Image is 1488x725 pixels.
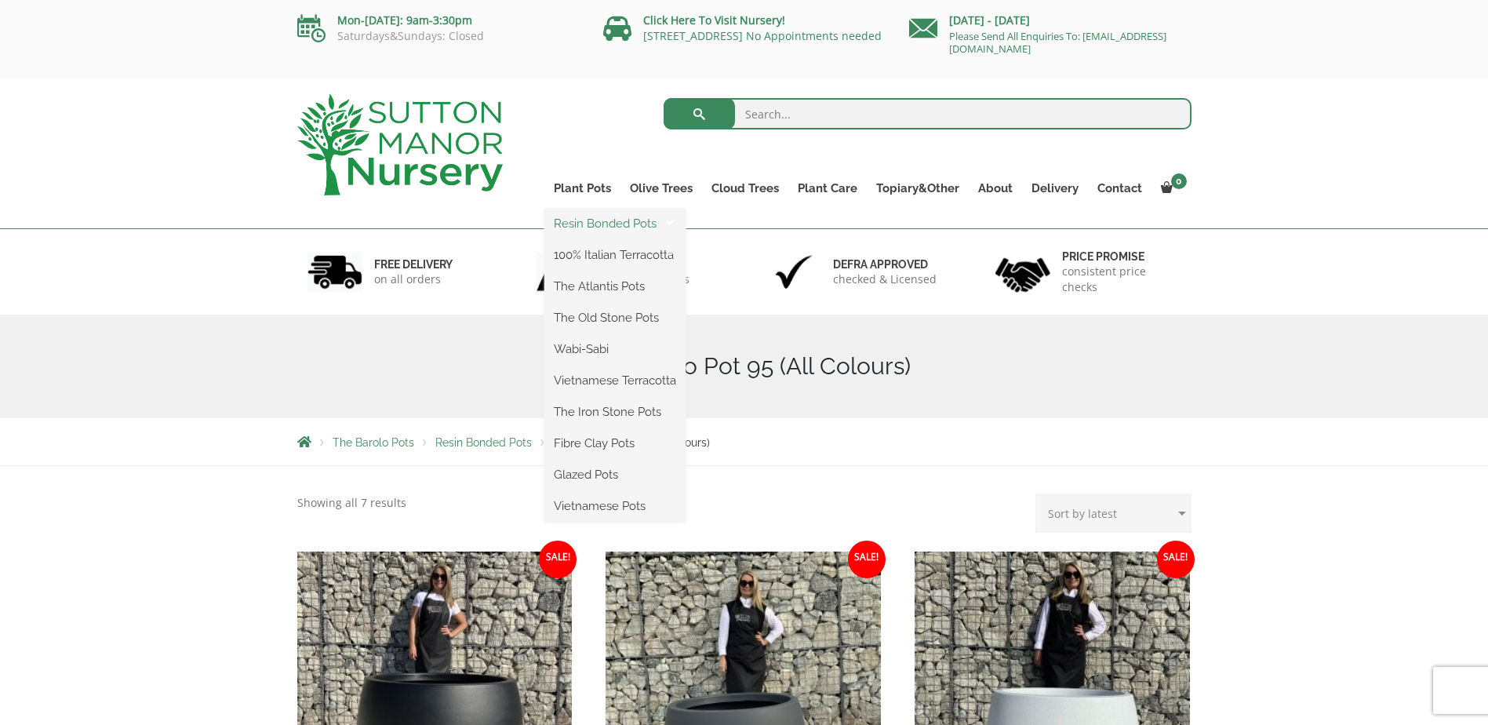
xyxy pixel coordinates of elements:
[686,212,904,235] a: The Amalfi Pots
[297,11,580,30] p: Mon-[DATE]: 9am-3:30pm
[544,212,686,235] a: Resin Bonded Pots
[909,11,1191,30] p: [DATE] - [DATE]
[544,463,686,486] a: Glazed Pots
[544,177,620,199] a: Plant Pots
[374,257,453,271] h6: FREE DELIVERY
[544,337,686,361] a: Wabi-Sabi
[686,400,904,424] a: The Rome Bowl
[544,243,686,267] a: 100% Italian Terracotta
[995,248,1050,296] img: 4.jpg
[686,651,904,675] a: The Pompei Pots
[686,432,904,455] a: The Olive Jar
[686,494,904,518] a: The Mediterranean Pots
[788,177,867,199] a: Plant Care
[544,369,686,392] a: Vietnamese Terracotta
[949,29,1166,56] a: Please Send All Enquiries To: [EMAIL_ADDRESS][DOMAIN_NAME]
[297,352,1191,381] h1: The Barolo Pot 95 (All Colours)
[686,526,904,549] a: The San Marino Pots
[686,369,904,392] a: The Barolo Pots
[686,683,904,706] a: The Pisa Pot 80 (All Colours)
[544,306,686,330] a: The Old Stone Pots
[969,177,1022,199] a: About
[297,435,1191,448] nav: Breadcrumbs
[297,30,580,42] p: Saturdays&Sundays: Closed
[686,337,904,361] a: The Venice Cube Pots
[1151,177,1191,199] a: 0
[1022,177,1088,199] a: Delivery
[867,177,969,199] a: Topiary&Other
[1171,173,1187,189] span: 0
[620,177,702,199] a: Olive Trees
[374,271,453,287] p: on all orders
[1035,494,1191,533] select: Shop order
[307,252,362,292] img: 1.jpg
[1157,541,1195,578] span: Sale!
[643,28,882,43] a: [STREET_ADDRESS] No Appointments needed
[686,306,904,330] a: The Brunello Pots
[686,463,904,486] a: The Sicilian Pots
[702,177,788,199] a: Cloud Trees
[1062,264,1181,295] p: consistent price checks
[686,620,904,643] a: The Tuscany Fruit Pots
[333,436,414,449] a: The Barolo Pots
[539,541,577,578] span: Sale!
[537,252,591,292] img: 2.jpg
[544,400,686,424] a: The Iron Stone Pots
[686,557,904,581] a: The Como Cube Pots 45 (All Colours)
[643,13,785,27] a: Click Here To Visit Nursery!
[435,436,532,449] a: Resin Bonded Pots
[544,494,686,518] a: Vietnamese Pots
[686,243,904,267] a: The Milan Pots
[544,275,686,298] a: The Atlantis Pots
[544,432,686,455] a: Fibre Clay Pots
[686,588,904,612] a: The Olive Jar
[1088,177,1151,199] a: Contact
[1062,250,1181,264] h6: Price promise
[297,494,406,512] p: Showing all 7 results
[664,98,1191,129] input: Search...
[686,275,904,298] a: The Capri Pots
[297,94,503,195] img: logo
[848,541,886,578] span: Sale!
